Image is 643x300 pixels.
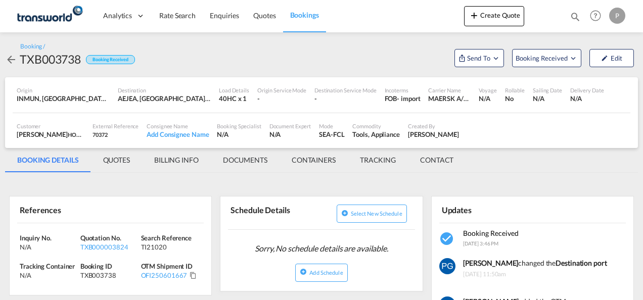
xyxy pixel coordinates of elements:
[466,53,491,63] span: Send To
[428,94,471,103] div: MAERSK A/S / TDWC-DUBAI
[351,210,402,217] span: Select new schedule
[159,11,196,20] span: Rate Search
[314,94,377,103] div: -
[269,130,311,139] div: N/A
[251,239,392,258] span: Sorry, No schedule details are available.
[397,94,420,103] div: - import
[533,94,562,103] div: N/A
[141,271,188,280] div: OFI250601667
[428,86,471,94] div: Carrier Name
[80,271,139,280] div: TXB003738
[505,94,525,103] div: No
[210,11,239,20] span: Enquiries
[319,122,344,130] div: Mode
[385,86,421,94] div: Incoterms
[439,258,455,274] img: vm11kgAAAAZJREFUAwCWHwimzl+9jgAAAABJRU5ErkJggg==
[587,7,609,25] div: Help
[533,86,562,94] div: Sailing Date
[463,240,499,246] span: [DATE] 3:46 PM
[17,94,110,103] div: INMUN, Mundra, India, Indian Subcontinent, Asia Pacific
[463,259,519,267] b: [PERSON_NAME]
[516,53,569,63] span: Booking Received
[337,205,407,223] button: icon-plus-circleSelect new schedule
[300,268,307,275] md-icon: icon-plus-circle
[385,94,397,103] div: FOB
[15,5,83,27] img: f753ae806dec11f0841701cdfdf085c0.png
[228,201,319,225] div: Schedule Details
[257,86,306,94] div: Origin Service Mode
[5,54,17,66] md-icon: icon-arrow-left
[17,130,84,139] div: [PERSON_NAME]
[570,11,581,26] div: icon-magnify
[309,269,343,276] span: Add Schedule
[464,6,524,26] button: icon-plus 400-fgCreate Quote
[408,130,459,139] div: Pradhesh Gautham
[5,148,91,172] md-tab-item: BOOKING DETAILS
[80,262,112,270] span: Booking ID
[352,130,399,139] div: Tools, Appliance
[20,42,45,51] div: Booking /
[439,231,455,247] md-icon: icon-checkbox-marked-circle
[280,148,348,172] md-tab-item: CONTAINERS
[609,8,625,24] div: P
[463,268,607,279] span: [DATE] 11:50am
[219,94,249,103] div: 40HC x 1
[479,86,496,94] div: Voyage
[290,11,319,19] span: Bookings
[20,262,75,270] span: Tracking Container
[80,234,121,242] span: Quotation No.
[20,271,78,280] div: N/A
[314,86,377,94] div: Destination Service Mode
[479,94,496,103] div: N/A
[352,122,399,130] div: Commodity
[341,210,348,217] md-icon: icon-plus-circle
[141,234,192,242] span: Search Reference
[141,242,199,252] div: TI21020
[570,86,604,94] div: Delivery Date
[5,51,20,67] div: icon-arrow-left
[93,131,108,138] span: 70372
[147,122,209,130] div: Consignee Name
[505,86,525,94] div: Rollable
[570,94,604,103] div: N/A
[142,148,211,172] md-tab-item: BILLING INFO
[512,49,581,67] button: Open demo menu
[118,86,211,94] div: Destination
[103,11,132,21] span: Analytics
[463,229,519,237] span: Booking Received
[295,264,347,282] button: icon-plus-circleAdd Schedule
[190,272,197,279] md-icon: Click to Copy
[601,55,608,62] md-icon: icon-pencil
[468,9,480,21] md-icon: icon-plus 400-fg
[147,130,209,139] div: Add Consignee Name
[570,11,581,22] md-icon: icon-magnify
[17,86,110,94] div: Origin
[118,94,211,103] div: AEJEA, Jebel Ali, United Arab Emirates, Middle East, Middle East
[219,86,249,94] div: Load Details
[269,122,311,130] div: Document Expert
[408,148,466,172] md-tab-item: CONTACT
[17,122,84,130] div: Customer
[257,94,306,103] div: -
[253,11,275,20] span: Quotes
[217,122,261,130] div: Booking Specialist
[91,148,142,172] md-tab-item: QUOTES
[141,262,193,270] span: OTM Shipment ID
[86,55,134,65] div: Booking Received
[319,130,344,139] div: SEA-FCL
[217,130,261,139] div: N/A
[589,49,634,67] button: icon-pencilEdit
[439,201,531,218] div: Updates
[463,258,607,268] div: changed the
[93,122,139,130] div: External Reference
[68,130,135,138] span: HOMES R US TRADING LLC
[20,234,52,242] span: Inquiry No.
[211,148,280,172] md-tab-item: DOCUMENTS
[348,148,408,172] md-tab-item: TRACKING
[587,7,604,24] span: Help
[556,259,607,267] b: Destination port
[20,51,81,67] div: TXB003738
[454,49,504,67] button: Open demo menu
[20,242,78,252] div: N/A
